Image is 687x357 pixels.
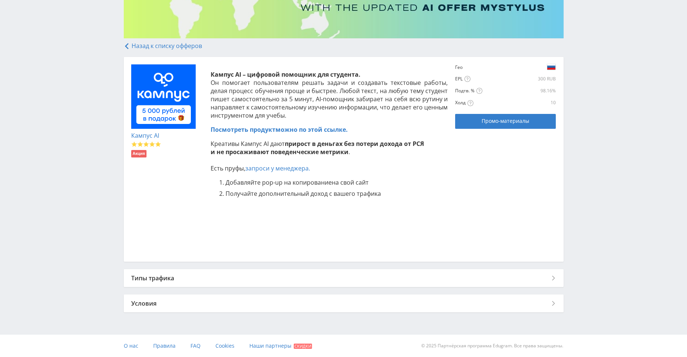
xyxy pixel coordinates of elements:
[124,269,564,287] div: Типы трафика
[211,125,348,134] a: Посмотреть продуктможно по этой ссылке.
[215,335,234,357] a: Cookies
[547,62,556,71] img: e19fcd9231212a64c934454d68839819.png
[124,335,138,357] a: О нас
[153,335,176,357] a: Правила
[245,164,310,172] a: запроси у менеджера.
[124,294,564,312] div: Условия
[226,189,381,198] span: Получайте дополнительный доход с вашего трафика
[211,70,448,119] p: Он помогает пользователям решать задачи и создавать текстовые работы, делая процесс обучения прощ...
[455,76,479,82] div: EPL
[211,125,275,134] span: Посмотреть продукт
[153,342,176,349] span: Правила
[215,342,234,349] span: Cookies
[190,342,201,349] span: FAQ
[523,88,556,94] div: 98.16%
[226,178,332,187] span: Добавляйте pop-up на копирование
[455,64,479,70] div: Гео
[124,342,138,349] span: О нас
[523,100,556,106] div: 10
[131,150,146,157] li: Акция
[455,114,556,129] a: Промо-материалы
[347,335,563,357] div: © 2025 Партнёрская программа Edugram. Все права защищены.
[211,140,448,172] p: Креативы Кампус AI дают . Есть пруфы,
[124,42,202,50] a: Назад к списку офферов
[190,335,201,357] a: FAQ
[482,118,529,124] span: Промо-материалы
[249,335,312,357] a: Наши партнеры Скидки
[294,344,312,349] span: Скидки
[455,88,522,94] div: Подтв. %
[131,64,196,129] img: 61b0a20f679e4abdf8b58b6a20f298fd.png
[131,131,159,140] a: Кампус AI
[249,342,291,349] span: Наши партнеры
[211,70,360,79] strong: Кампус AI – цифровой помощник для студента.
[332,178,369,187] span: на свой сайт
[480,76,556,82] div: 300 RUB
[211,140,424,156] strong: прирост в деньгах без потери дохода от РСЯ и не просаживают поведенческие метрики
[455,100,522,106] div: Холд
